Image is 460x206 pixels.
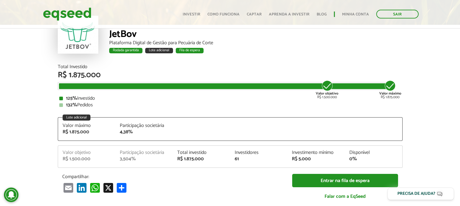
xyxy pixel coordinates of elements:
div: Lote adicional [145,48,173,53]
p: Compartilhar: [62,174,283,180]
a: Falar com a EqSeed [292,190,398,203]
div: Disponível [349,150,398,155]
strong: 132% [66,101,77,109]
img: EqSeed [43,6,91,22]
div: R$ 1.500.000 [63,157,111,161]
div: R$ 5.000 [292,157,340,161]
div: Investido [59,96,401,101]
a: Compartilhar [116,183,128,193]
div: R$ 1.875.000 [379,80,401,99]
a: Sair [376,10,419,18]
a: Aprenda a investir [269,12,309,16]
div: 4,38% [120,130,168,135]
div: Total investido [177,150,226,155]
a: Como funciona [207,12,240,16]
div: 61 [234,157,283,161]
div: Total Investido [58,65,403,69]
a: LinkedIn [76,183,88,193]
div: Valor objetivo [63,150,111,155]
div: Valor máximo [63,123,111,128]
div: R$ 1.500.000 [316,80,338,99]
div: JetBov [109,29,403,41]
div: Pedidos [59,103,401,108]
strong: Valor objetivo [316,91,338,96]
div: R$ 1.875.000 [58,71,403,79]
div: Rodada garantida [109,48,142,53]
a: WhatsApp [89,183,101,193]
div: 0% [349,157,398,161]
div: Investidores [234,150,283,155]
a: Investir [183,12,200,16]
a: X [102,183,114,193]
div: Plataforma Digital de Gestão para Pecuária de Corte [109,41,403,45]
div: Participação societária [120,123,168,128]
div: Participação societária [120,150,168,155]
div: Investimento mínimo [292,150,340,155]
div: R$ 1.875.000 [63,130,111,135]
strong: 125% [66,94,77,102]
a: Captar [247,12,262,16]
div: 3,504% [120,157,168,161]
div: Lote adicional [63,115,90,121]
div: Fila de espera [176,48,204,53]
div: R$ 1.875.000 [177,157,226,161]
a: Email [62,183,74,193]
strong: Valor máximo [379,91,401,96]
a: Blog [317,12,327,16]
a: Minha conta [342,12,369,16]
a: Entrar na fila de espera [292,174,398,188]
